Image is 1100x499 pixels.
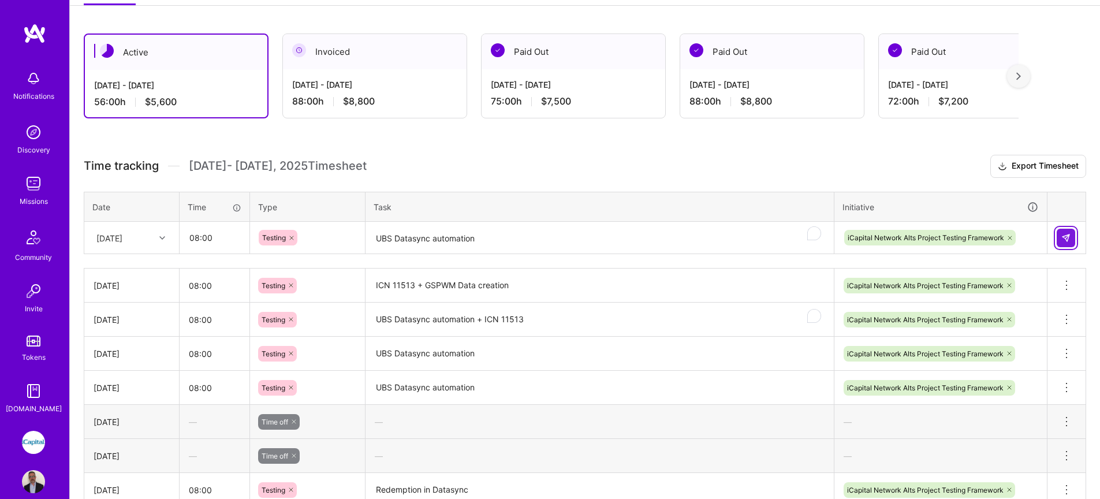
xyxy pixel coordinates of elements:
div: [DATE] [94,450,170,462]
div: 56:00 h [94,96,258,108]
img: iCapital: Building an Alternative Investment Marketplace [22,431,45,454]
span: Time off [262,452,288,460]
img: Paid Out [491,43,505,57]
div: [DATE] - [DATE] [292,79,457,91]
i: icon Download [998,161,1007,173]
span: Testing [262,315,285,324]
div: — [834,407,1047,437]
img: teamwork [22,172,45,195]
span: [DATE] - [DATE] , 2025 Timesheet [189,159,367,173]
textarea: UBS Datasync automation [367,372,833,404]
div: [DOMAIN_NAME] [6,403,62,415]
div: Invoiced [283,34,467,69]
img: guide book [22,379,45,403]
span: iCapital Network Alts Project Testing Framework [847,486,1004,494]
span: Time off [262,418,288,426]
span: Testing [262,233,286,242]
div: — [180,441,249,471]
div: — [834,441,1047,471]
div: [DATE] [94,348,170,360]
div: Notifications [13,90,54,102]
div: 88:00 h [689,95,855,107]
img: Submit [1061,233,1071,243]
input: HH:MM [180,270,249,301]
div: Paid Out [482,34,665,69]
span: iCapital Network Alts Project Testing Framework [847,281,1004,290]
img: Paid Out [689,43,703,57]
img: tokens [27,336,40,347]
a: iCapital: Building an Alternative Investment Marketplace [19,431,48,454]
div: Paid Out [680,34,864,69]
textarea: To enrich screen reader interactions, please activate Accessibility in Grammarly extension settings [367,304,833,336]
span: $8,800 [343,95,375,107]
div: Initiative [842,200,1039,214]
div: [DATE] [94,280,170,292]
div: Missions [20,195,48,207]
span: iCapital Network Alts Project Testing Framework [847,383,1004,392]
div: [DATE] [94,314,170,326]
span: Testing [262,383,285,392]
div: 88:00 h [292,95,457,107]
span: $5,600 [145,96,177,108]
div: null [1057,229,1076,247]
img: Community [20,224,47,251]
div: Time [188,201,241,213]
div: [DATE] - [DATE] [94,79,258,91]
div: [DATE] [94,382,170,394]
span: $7,500 [541,95,571,107]
input: HH:MM [180,373,249,403]
img: discovery [22,121,45,144]
span: $8,800 [740,95,772,107]
span: iCapital Network Alts Project Testing Framework [848,233,1004,242]
textarea: ICN 11513 + GSPWM Data creation [367,270,833,301]
span: Testing [262,349,285,358]
i: icon Chevron [159,235,165,241]
div: [DATE] [96,232,122,244]
th: Task [366,192,834,222]
img: Invite [22,280,45,303]
div: Invite [25,303,43,315]
a: User Avatar [19,470,48,493]
img: Invoiced [292,43,306,57]
div: [DATE] - [DATE] [689,79,855,91]
div: 75:00 h [491,95,656,107]
span: Testing [262,281,285,290]
div: 72:00 h [888,95,1053,107]
textarea: UBS Datasync automation [367,338,833,370]
div: Tokens [22,351,46,363]
div: [DATE] [94,416,170,428]
div: Active [85,35,267,70]
button: Export Timesheet [990,155,1086,178]
textarea: To enrich screen reader interactions, please activate Accessibility in Grammarly extension settings [367,223,833,254]
th: Date [84,192,180,222]
div: — [366,441,834,471]
span: iCapital Network Alts Project Testing Framework [847,349,1004,358]
div: — [366,407,834,437]
img: User Avatar [22,470,45,493]
input: HH:MM [180,338,249,369]
span: iCapital Network Alts Project Testing Framework [847,315,1004,324]
div: Community [15,251,52,263]
img: right [1016,72,1021,80]
th: Type [250,192,366,222]
span: Testing [262,486,285,494]
img: logo [23,23,46,44]
div: Discovery [17,144,50,156]
img: Paid Out [888,43,902,57]
div: [DATE] - [DATE] [491,79,656,91]
input: HH:MM [180,222,249,253]
img: bell [22,67,45,90]
input: HH:MM [180,304,249,335]
div: — [180,407,249,437]
div: [DATE] [94,484,170,496]
img: Active [100,44,114,58]
span: Time tracking [84,159,159,173]
span: $7,200 [938,95,968,107]
div: [DATE] - [DATE] [888,79,1053,91]
div: Paid Out [879,34,1062,69]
